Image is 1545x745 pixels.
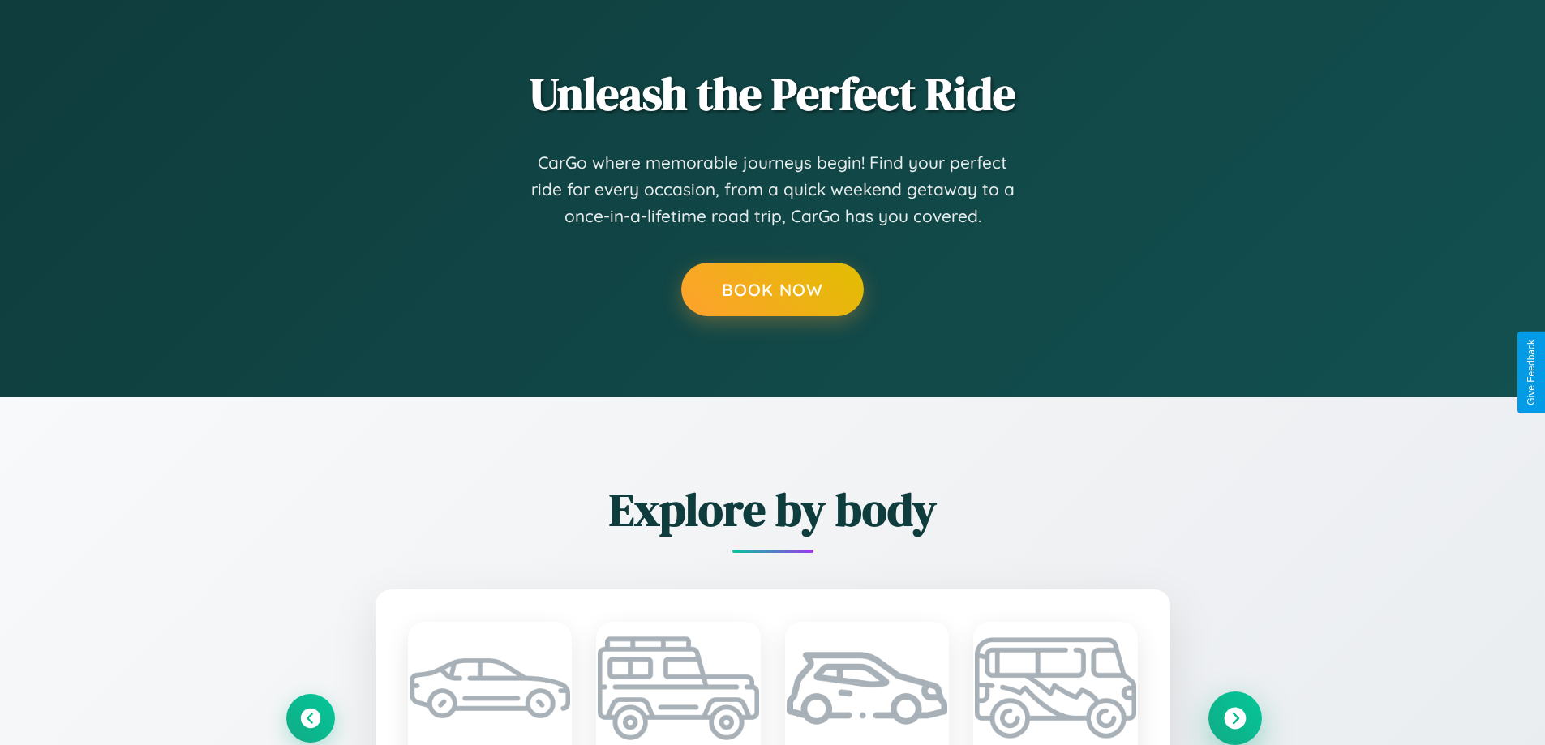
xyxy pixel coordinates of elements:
[530,149,1016,230] p: CarGo where memorable journeys begin! Find your perfect ride for every occasion, from a quick wee...
[286,62,1260,125] h2: Unleash the Perfect Ride
[681,263,864,316] button: Book Now
[286,478,1260,541] h2: Explore by body
[1526,340,1537,405] div: Give Feedback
